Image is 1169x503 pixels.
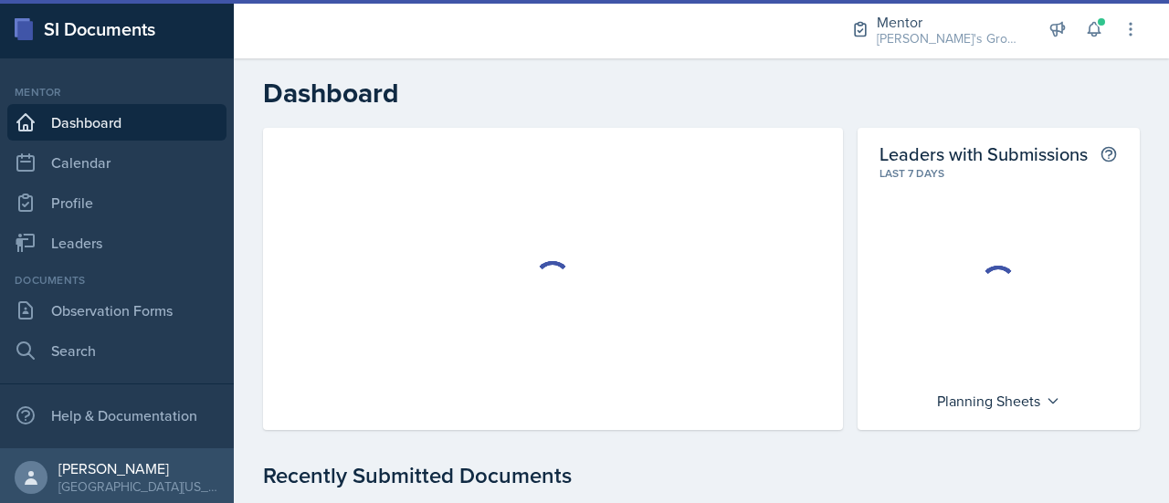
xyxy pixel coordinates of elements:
[7,144,226,181] a: Calendar
[7,225,226,261] a: Leaders
[58,477,219,496] div: [GEOGRAPHIC_DATA][US_STATE] in [GEOGRAPHIC_DATA]
[7,272,226,288] div: Documents
[877,29,1023,48] div: [PERSON_NAME]'s Groups / Fall 2025
[7,397,226,434] div: Help & Documentation
[7,292,226,329] a: Observation Forms
[7,332,226,369] a: Search
[263,459,1140,492] div: Recently Submitted Documents
[877,11,1023,33] div: Mentor
[263,77,1140,110] h2: Dashboard
[7,84,226,100] div: Mentor
[58,459,219,477] div: [PERSON_NAME]
[928,386,1069,415] div: Planning Sheets
[879,142,1088,165] h2: Leaders with Submissions
[879,165,1118,182] div: Last 7 days
[7,104,226,141] a: Dashboard
[7,184,226,221] a: Profile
